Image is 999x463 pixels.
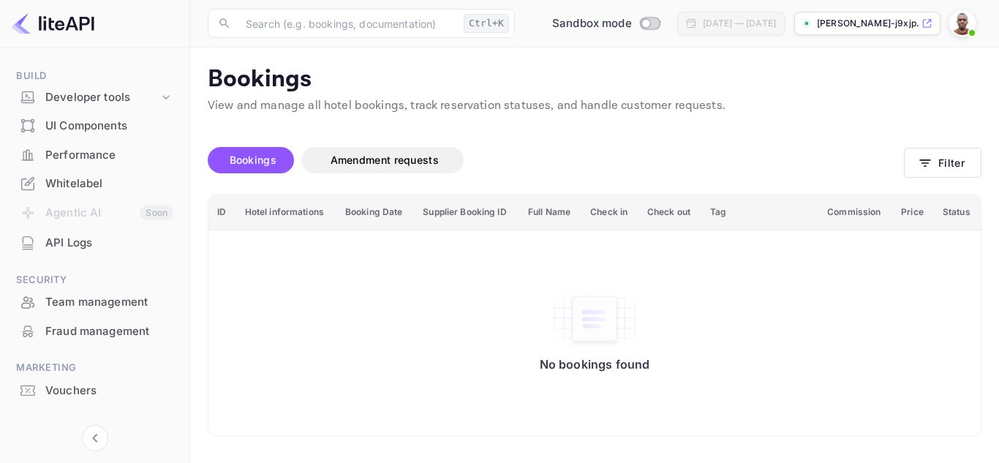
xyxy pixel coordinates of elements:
[208,195,981,436] table: booking table
[236,195,336,230] th: Hotel informations
[9,272,181,288] span: Security
[9,68,181,84] span: Build
[9,360,181,376] span: Marketing
[45,323,173,340] div: Fraud management
[540,357,650,372] p: No bookings found
[12,12,94,35] img: LiteAPI logo
[208,97,981,115] p: View and manage all hotel bookings, track reservation statuses, and handle customer requests.
[45,147,173,164] div: Performance
[208,195,236,230] th: ID
[701,195,818,230] th: Tag
[703,17,776,30] div: [DATE] — [DATE]
[9,229,181,256] a: API Logs
[818,195,892,230] th: Commission
[934,195,981,230] th: Status
[9,141,181,168] a: Performance
[9,377,181,405] div: Vouchers
[208,147,904,173] div: account-settings tabs
[414,195,519,230] th: Supplier Booking ID
[464,14,509,33] div: Ctrl+K
[9,85,181,110] div: Developer tools
[9,141,181,170] div: Performance
[638,195,701,230] th: Check out
[551,288,638,350] img: No bookings found
[519,195,581,230] th: Full Name
[9,288,181,317] div: Team management
[336,195,414,230] th: Booking Date
[9,112,181,140] div: UI Components
[45,118,173,135] div: UI Components
[230,154,276,166] span: Bookings
[552,15,632,32] span: Sandbox mode
[9,377,181,404] a: Vouchers
[951,12,974,35] img: James Dakey
[208,65,981,94] p: Bookings
[817,17,919,30] p: [PERSON_NAME]-j9xjp.nuit...
[82,425,108,451] button: Collapse navigation
[9,112,181,139] a: UI Components
[237,9,458,38] input: Search (e.g. bookings, documentation)
[9,229,181,257] div: API Logs
[9,288,181,315] a: Team management
[581,195,638,230] th: Check in
[45,294,173,311] div: Team management
[331,154,439,166] span: Amendment requests
[45,383,173,399] div: Vouchers
[9,170,181,197] a: Whitelabel
[904,148,981,178] button: Filter
[45,235,173,252] div: API Logs
[892,195,934,230] th: Price
[546,15,666,32] div: Switch to Production mode
[9,170,181,198] div: Whitelabel
[9,317,181,345] a: Fraud management
[45,176,173,192] div: Whitelabel
[45,89,159,106] div: Developer tools
[9,317,181,346] div: Fraud management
